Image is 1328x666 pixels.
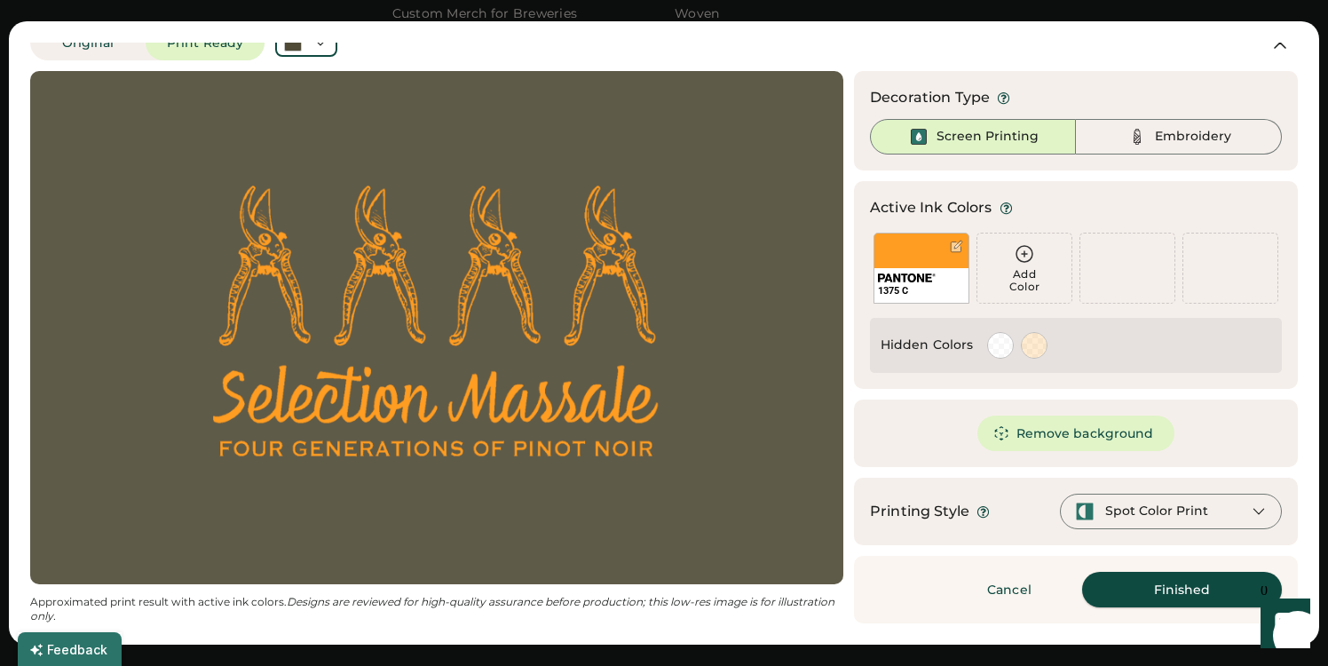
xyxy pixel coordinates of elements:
img: Ink%20-%20Selected.svg [908,126,929,147]
div: Hidden Colors [881,337,973,354]
div: Active Ink Colors [870,197,992,218]
button: Print Ready [146,25,265,60]
button: Remove background [977,416,1175,451]
button: Original [30,25,146,60]
div: Add Color [977,268,1071,293]
iframe: Front Chat [1244,586,1320,662]
div: Embroidery [1155,128,1231,146]
div: Printing Style [870,501,969,522]
div: Decoration Type [870,87,990,108]
div: Spot Color Print [1105,503,1208,520]
div: Screen Printing [937,128,1039,146]
img: Thread%20-%20Unselected.svg [1126,126,1148,147]
div: 1375 C [878,284,965,297]
button: Finished [1082,572,1282,607]
img: 1024px-Pantone_logo.svg.png [878,274,936,282]
button: Cancel [947,572,1071,607]
em: Designs are reviewed for high-quality assurance before production; this low-res image is for illu... [30,595,837,622]
img: spot-color-green.svg [1075,502,1095,521]
div: Approximated print result with active ink colors. [30,595,843,623]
